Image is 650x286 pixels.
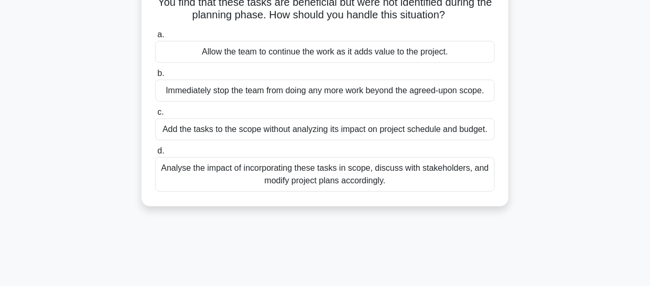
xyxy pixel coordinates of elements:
[155,157,495,192] div: Analyse the impact of incorporating these tasks in scope, discuss with stakeholders, and modify p...
[155,118,495,140] div: Add the tasks to the scope without analyzing its impact on project schedule and budget.
[157,30,164,39] span: a.
[155,80,495,102] div: Immediately stop the team from doing any more work beyond the agreed-upon scope.
[155,41,495,63] div: Allow the team to continue the work as it adds value to the project.
[157,107,164,116] span: c.
[157,146,164,155] span: d.
[157,69,164,78] span: b.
